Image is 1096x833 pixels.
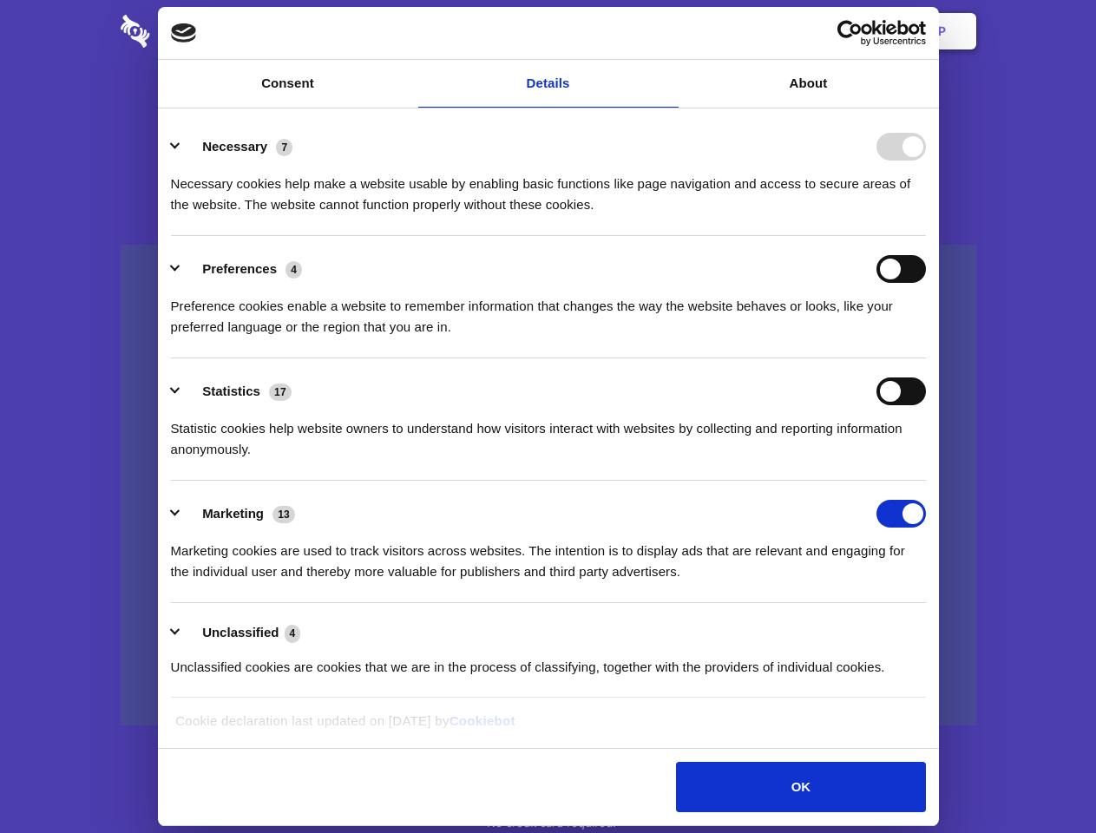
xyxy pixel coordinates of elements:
img: logo [171,23,197,43]
button: Marketing (13) [171,500,306,528]
a: Contact [704,4,784,58]
div: Unclassified cookies are cookies that we are in the process of classifying, together with the pro... [171,644,926,678]
span: 7 [276,139,292,156]
a: Consent [158,60,418,108]
button: Unclassified (4) [171,622,312,644]
h4: Auto-redaction of sensitive data, encrypted data sharing and self-destructing private chats. Shar... [121,158,976,215]
iframe: Drift Widget Chat Controller [1009,746,1075,812]
div: Statistic cookies help website owners to understand how visitors interact with websites by collec... [171,405,926,460]
div: Cookie declaration last updated on [DATE] by [162,711,934,744]
a: Usercentrics Cookiebot - opens in a new window [774,20,926,46]
div: Necessary cookies help make a website usable by enabling basic functions like page navigation and... [171,161,926,215]
label: Statistics [202,384,260,398]
label: Necessary [202,139,267,154]
div: Preference cookies enable a website to remember information that changes the way the website beha... [171,283,926,338]
a: About [679,60,939,108]
label: Marketing [202,506,264,521]
img: logo-wordmark-white-trans-d4663122ce5f474addd5e946df7df03e33cb6a1c49d2221995e7729f52c070b2.svg [121,15,269,48]
button: Statistics (17) [171,377,303,405]
a: Login [787,4,863,58]
label: Preferences [202,261,277,276]
button: Preferences (4) [171,255,313,283]
div: Marketing cookies are used to track visitors across websites. The intention is to display ads tha... [171,528,926,582]
a: Wistia video thumbnail [121,245,976,726]
span: 4 [285,625,301,642]
span: 13 [272,506,295,523]
a: Cookiebot [450,713,515,728]
span: 17 [269,384,292,401]
button: OK [676,762,925,812]
a: Pricing [509,4,585,58]
h1: Eliminate Slack Data Loss. [121,78,976,141]
button: Necessary (7) [171,133,304,161]
span: 4 [285,261,302,279]
a: Details [418,60,679,108]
